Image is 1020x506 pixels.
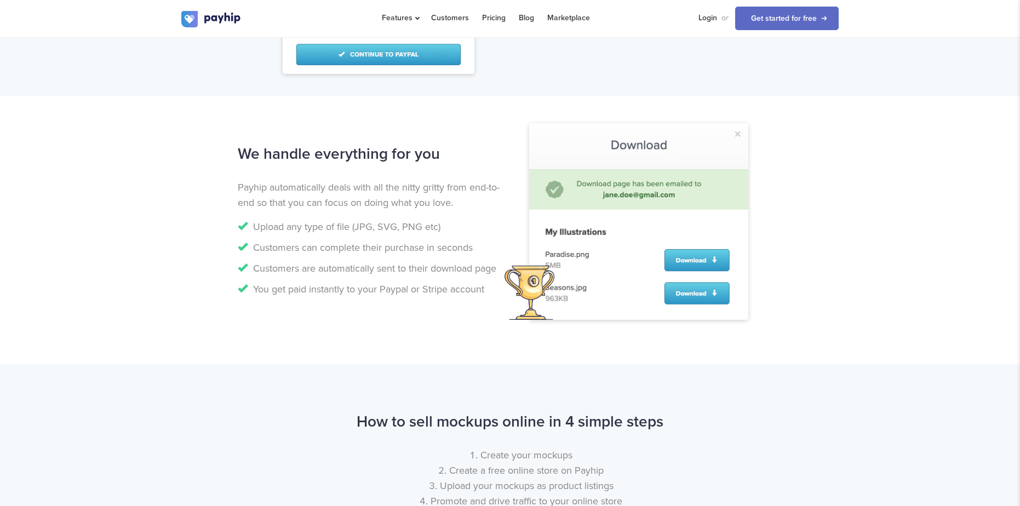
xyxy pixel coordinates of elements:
[238,180,502,210] p: Payhip automatically deals with all the nitty gritty from end-to-end so that you can focus on doi...
[238,219,502,234] li: Upload any type of file (JPG, SVG, PNG etc)
[203,463,839,478] li: Create a free online store on Payhip
[238,240,502,255] li: Customers can complete their purchase in seconds
[203,447,839,463] li: Create your mockups
[238,281,502,297] li: You get paid instantly to your Paypal or Stripe account
[238,261,502,276] li: Customers are automatically sent to their download page
[181,407,839,436] h2: How to sell mockups online in 4 simple steps
[505,266,554,319] img: trophy.svg
[181,11,242,27] img: logo.svg
[203,478,839,493] li: Upload your mockups as product listings
[735,7,839,30] a: Get started for free
[529,123,748,320] img: digital-art-download.png
[382,13,418,22] span: Features
[238,140,502,169] h2: We handle everything for you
